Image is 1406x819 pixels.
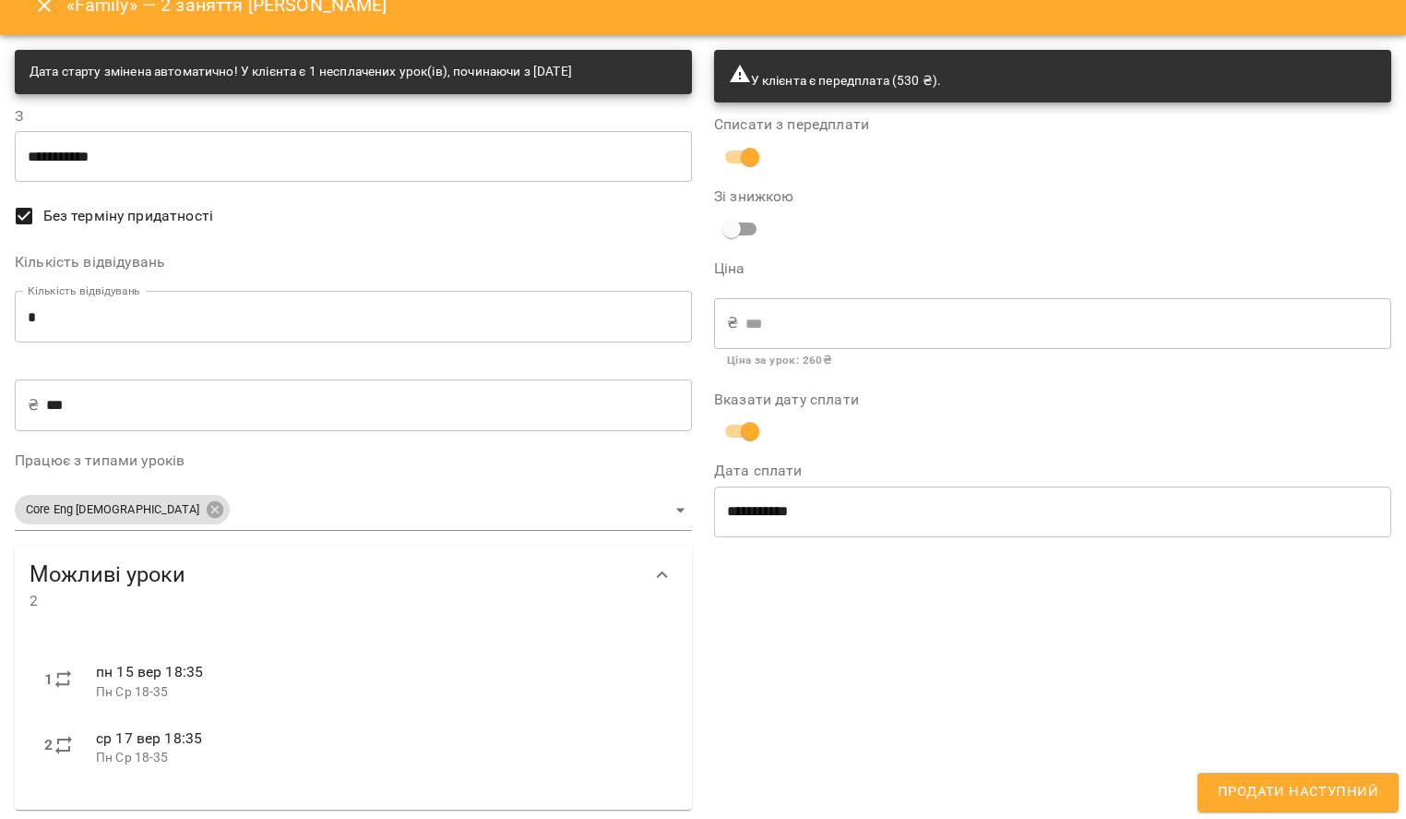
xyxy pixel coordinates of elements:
[15,495,230,524] div: Core Eng [DEMOGRAPHIC_DATA]
[96,729,202,747] span: ср 17 вер 18:35
[727,312,738,334] p: ₴
[714,261,1391,276] label: Ціна
[1218,780,1378,804] span: Продати наступний
[30,560,640,589] span: Можливі уроки
[30,55,572,89] div: Дата старту змінена автоматично! У клієнта є 1 несплачених урок(ів), починаючи з [DATE]
[15,501,210,519] span: Core Eng [DEMOGRAPHIC_DATA]
[714,117,1391,132] label: Списати з передплати
[714,392,1391,407] label: Вказати дату сплати
[714,189,940,204] label: Зі знижкою
[727,354,831,367] b: Ціна за урок : 260 ₴
[15,453,692,468] label: Працює з типами уроків
[640,553,685,597] button: Show more
[15,109,692,124] label: З
[15,255,692,270] label: Кількість відвідувань
[44,734,53,756] label: 2
[714,464,1391,478] label: Дата сплати
[96,683,662,702] p: Пн Ср 18-35
[96,663,203,680] span: пн 15 вер 18:35
[15,489,692,531] div: Core Eng [DEMOGRAPHIC_DATA]
[43,205,213,227] span: Без терміну придатності
[28,394,39,416] p: ₴
[96,749,662,767] p: Пн Ср 18-35
[1197,773,1399,812] button: Продати наступний
[30,590,640,612] span: 2
[44,668,53,691] label: 1
[729,73,941,88] span: У клієнта є передплата (530 ₴).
